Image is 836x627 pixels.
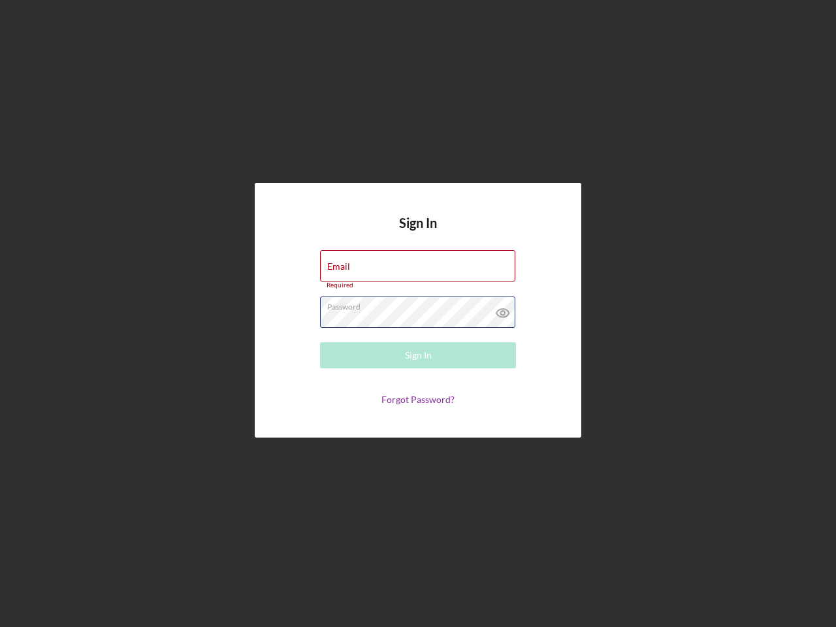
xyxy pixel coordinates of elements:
div: Required [320,281,516,289]
label: Password [327,297,515,312]
a: Forgot Password? [381,394,455,405]
div: Sign In [405,342,432,368]
h4: Sign In [399,216,437,250]
label: Email [327,261,350,272]
button: Sign In [320,342,516,368]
